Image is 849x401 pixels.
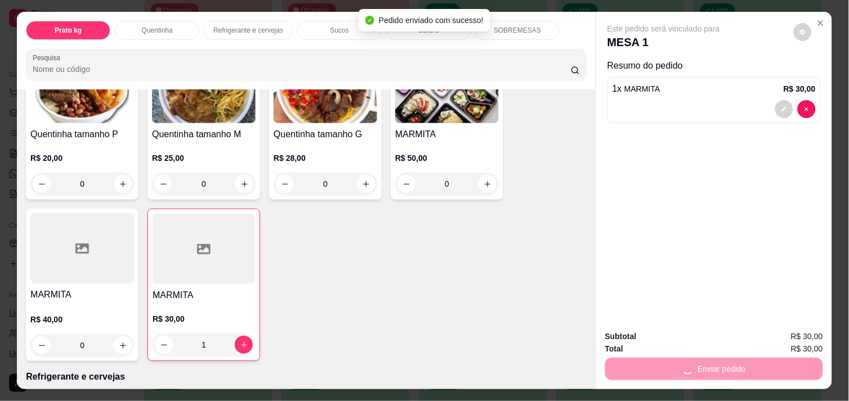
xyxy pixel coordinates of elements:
[274,128,377,141] h4: Quentinha tamanho G
[494,26,541,35] p: SOBREMESAS
[607,59,821,73] p: Resumo do pedido
[395,152,499,164] p: R$ 50,00
[114,336,132,354] button: increase-product-quantity
[365,16,374,25] span: check-circle
[798,100,816,118] button: decrease-product-quantity
[235,336,253,354] button: increase-product-quantity
[235,175,253,193] button: increase-product-quantity
[153,313,255,325] p: R$ 30,00
[791,343,823,355] span: R$ 30,00
[154,175,172,193] button: decrease-product-quantity
[791,330,823,343] span: R$ 30,00
[30,152,134,164] p: R$ 20,00
[330,26,349,35] p: Sucos
[33,64,571,75] input: Pesquisa
[55,26,82,35] p: Prato kg
[152,152,256,164] p: R$ 25,00
[33,53,64,62] label: Pesquisa
[605,344,623,353] strong: Total
[479,175,497,193] button: increase-product-quantity
[395,128,499,141] h4: MARMITA
[605,332,637,341] strong: Subtotal
[775,100,793,118] button: decrease-product-quantity
[152,128,256,141] h4: Quentinha tamanho M
[379,16,484,25] span: Pedido enviado com sucesso!
[30,128,134,141] h4: Quentinha tamanho P
[30,314,134,325] p: R$ 40,00
[812,14,830,32] button: Close
[276,175,294,193] button: decrease-product-quantity
[30,288,134,301] h4: MARMITA
[794,23,812,41] button: decrease-product-quantity
[607,23,720,34] p: Este pedido será vinculado para
[613,82,660,96] p: 1 x
[274,152,377,164] p: R$ 28,00
[141,26,172,35] p: Quentinha
[33,336,51,354] button: decrease-product-quantity
[213,26,283,35] p: Refrigerante e cervejas
[153,289,255,302] h4: MARMITA
[624,84,660,93] span: MARMITA
[33,175,51,193] button: decrease-product-quantity
[155,336,173,354] button: decrease-product-quantity
[26,370,587,384] p: Refrigerante e cervejas
[114,175,132,193] button: increase-product-quantity
[357,175,375,193] button: increase-product-quantity
[784,83,816,94] p: R$ 30,00
[607,34,720,50] p: MESA 1
[397,175,415,193] button: decrease-product-quantity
